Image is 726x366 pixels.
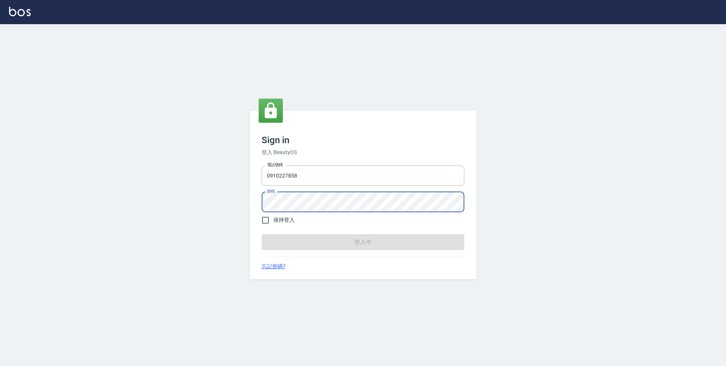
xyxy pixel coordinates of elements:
label: 電話號碼 [267,162,283,168]
h6: 登入 BeautyOS [262,148,464,156]
h3: Sign in [262,135,464,145]
label: 密碼 [267,188,275,194]
a: 忘記密碼? [262,263,285,270]
span: 保持登入 [273,216,295,224]
img: Logo [9,7,31,16]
